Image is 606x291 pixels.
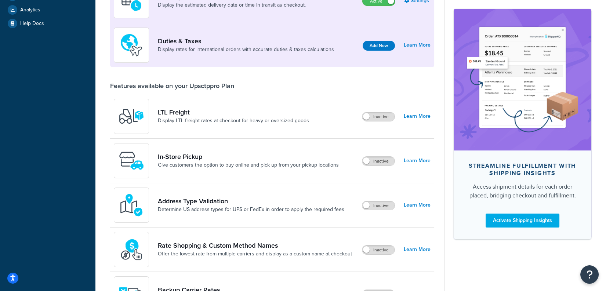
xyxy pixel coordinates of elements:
[404,111,431,121] a: Learn More
[158,250,352,258] a: Offer the lowest rate from multiple carriers and display as a custom name at checkout
[158,206,344,213] a: Determine US address types for UPS or FedEx in order to apply the required fees
[158,117,309,124] a: Display LTL freight rates at checkout for heavy or oversized goods
[404,40,431,50] a: Learn More
[6,17,90,30] a: Help Docs
[486,214,559,228] a: Activate Shipping Insights
[404,200,431,210] a: Learn More
[158,37,334,45] a: Duties & Taxes
[465,162,580,177] div: Streamline Fulfillment with Shipping Insights
[6,3,90,17] a: Analytics
[119,32,144,58] img: icon-duo-feat-landed-cost-7136b061.png
[362,201,395,210] label: Inactive
[20,21,44,27] span: Help Docs
[158,161,339,169] a: Give customers the option to buy online and pick up from your pickup locations
[158,197,344,205] a: Address Type Validation
[404,244,431,255] a: Learn More
[119,192,144,218] img: kIG8fy0lQAAAABJRU5ErkJggg==
[362,245,395,254] label: Inactive
[110,82,234,90] div: Features available on your Upsctppro Plan
[362,157,395,165] label: Inactive
[20,7,40,13] span: Analytics
[119,237,144,262] img: icon-duo-feat-rate-shopping-ecdd8bed.png
[404,156,431,166] a: Learn More
[465,182,580,200] div: Access shipment details for each order placed, bridging checkout and fulfillment.
[158,153,339,161] a: In-Store Pickup
[119,103,144,129] img: y79ZsPf0fXUFUhFXDzUgf+ktZg5F2+ohG75+v3d2s1D9TjoU8PiyCIluIjV41seZevKCRuEjTPPOKHJsQcmKCXGdfprl3L4q7...
[158,1,306,9] a: Display the estimated delivery date or time in transit as checkout.
[580,265,599,284] button: Open Resource Center
[158,241,352,250] a: Rate Shopping & Custom Method Names
[119,148,144,174] img: wfgcfpwTIucLEAAAAASUVORK5CYII=
[362,112,395,121] label: Inactive
[465,20,580,139] img: feature-image-si-e24932ea9b9fcd0ff835db86be1ff8d589347e8876e1638d903ea230a36726be.png
[158,46,334,53] a: Display rates for international orders with accurate duties & taxes calculations
[363,41,395,51] button: Add Now
[158,108,309,116] a: LTL Freight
